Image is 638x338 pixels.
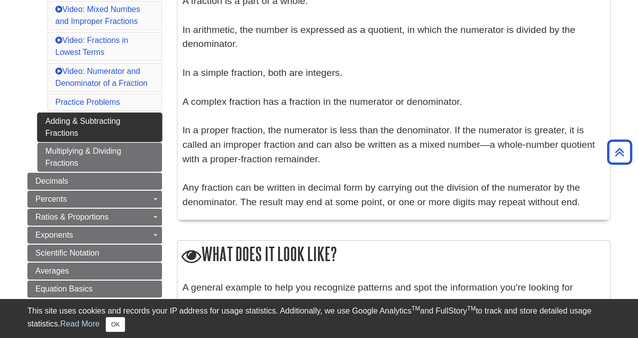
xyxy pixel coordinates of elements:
a: Averages [27,263,162,280]
span: Percents [35,195,67,203]
a: Multiplying & Dividing Fractions [37,143,162,172]
span: Ratios & Proportions [35,213,109,221]
a: Adding & Subtracting Fractions [37,113,162,142]
sup: TM [411,305,420,312]
span: Decimals [35,177,68,185]
a: Ratios & Proportions [27,209,162,226]
div: This site uses cookies and records your IP address for usage statistics. Additionally, we use Goo... [27,305,611,332]
span: Equation Basics [35,285,93,293]
span: Exponents [35,231,73,239]
a: Video: Fractions in Lowest Terms [55,36,128,56]
a: Equation Basics [27,281,162,298]
a: Scientific Notation [27,245,162,262]
a: Percents [27,191,162,208]
a: Read More [60,320,100,328]
span: Averages [35,267,69,275]
a: Video: Mixed Numbes and Improper Fractions [55,5,140,25]
h2: What does it look like? [177,241,610,269]
a: Exponents [27,227,162,244]
span: Scientific Notation [35,249,99,257]
sup: TM [467,305,476,312]
a: Practice Problems [55,98,120,106]
a: Decimals [27,173,162,190]
a: Back to Top [604,145,636,159]
button: Close [106,317,125,332]
a: Video: Numerator and Denominator of a Fraction [55,67,148,87]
